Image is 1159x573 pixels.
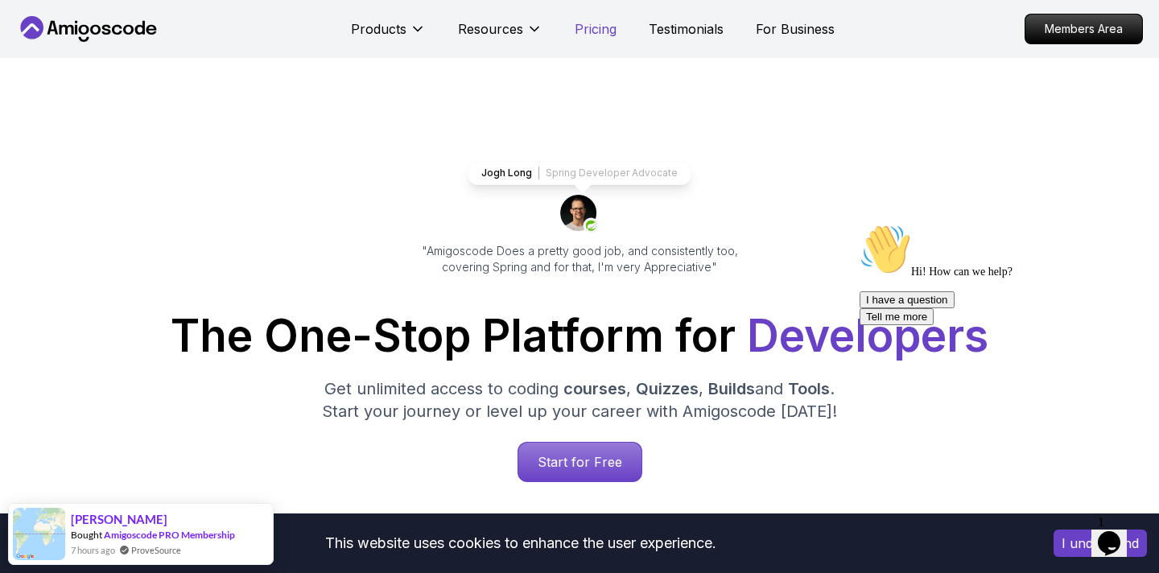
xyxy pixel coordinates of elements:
[546,167,678,179] p: Spring Developer Advocate
[29,314,1130,358] h1: The One-Stop Platform for
[458,19,542,52] button: Resources
[309,377,850,423] p: Get unlimited access to coding , , and . Start your journey or level up your career with Amigosco...
[104,529,235,541] a: Amigoscode PRO Membership
[351,19,426,52] button: Products
[560,195,599,233] img: josh long
[1025,14,1142,43] p: Members Area
[6,6,296,108] div: 👋Hi! How can we help?I have a questionTell me more
[1091,509,1143,557] iframe: chat widget
[481,167,532,179] p: Jogh Long
[71,543,115,557] span: 7 hours ago
[71,513,167,526] span: [PERSON_NAME]
[747,309,988,362] span: Developers
[518,442,642,482] a: Start for Free
[649,19,724,39] a: Testimonials
[756,19,835,39] a: For Business
[518,443,641,481] p: Start for Free
[458,19,523,39] p: Resources
[71,529,102,541] span: Bought
[563,379,626,398] span: courses
[131,543,181,557] a: ProveSource
[1025,14,1143,44] a: Members Area
[13,508,65,560] img: provesource social proof notification image
[6,6,58,58] img: :wave:
[399,243,760,275] p: "Amigoscode Does a pretty good job, and consistently too, covering Spring and for that, I'm very ...
[575,19,617,39] a: Pricing
[853,217,1143,501] iframe: chat widget
[636,379,699,398] span: Quizzes
[6,91,80,108] button: Tell me more
[788,379,830,398] span: Tools
[6,74,101,91] button: I have a question
[351,19,406,39] p: Products
[708,379,755,398] span: Builds
[6,48,159,60] span: Hi! How can we help?
[1054,530,1147,557] button: Accept cookies
[12,526,1029,561] div: This website uses cookies to enhance the user experience.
